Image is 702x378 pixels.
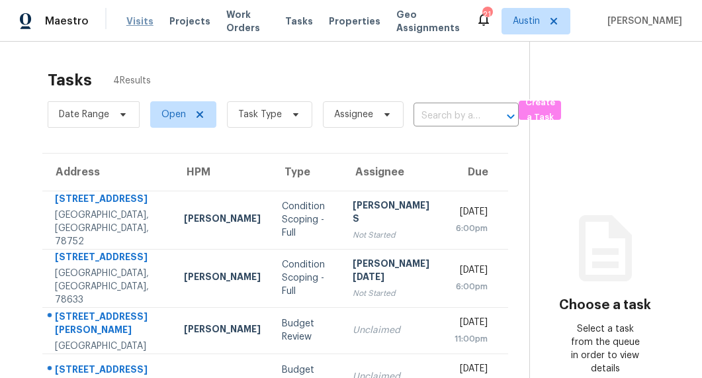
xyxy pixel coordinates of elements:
[184,212,261,228] div: [PERSON_NAME]
[455,316,488,332] div: [DATE]
[559,299,651,312] h3: Choose a task
[126,15,154,28] span: Visits
[271,154,342,191] th: Type
[455,332,488,346] div: 11:00pm
[173,154,271,191] th: HPM
[55,192,163,209] div: [STREET_ADDRESS]
[184,270,261,287] div: [PERSON_NAME]
[396,8,460,34] span: Geo Assignments
[444,154,508,191] th: Due
[184,322,261,339] div: [PERSON_NAME]
[113,74,151,87] span: 4 Results
[353,199,433,228] div: [PERSON_NAME] S
[502,107,520,126] button: Open
[455,222,488,235] div: 6:00pm
[353,257,433,287] div: [PERSON_NAME][DATE]
[55,267,163,307] div: [GEOGRAPHIC_DATA], [GEOGRAPHIC_DATA], 78633
[455,205,488,222] div: [DATE]
[42,154,173,191] th: Address
[45,15,89,28] span: Maestro
[353,324,433,337] div: Unclaimed
[55,310,163,340] div: [STREET_ADDRESS][PERSON_NAME]
[353,228,433,242] div: Not Started
[513,15,540,28] span: Austin
[482,8,492,21] div: 21
[414,106,482,126] input: Search by address
[55,250,163,267] div: [STREET_ADDRESS]
[169,15,210,28] span: Projects
[226,8,269,34] span: Work Orders
[59,108,109,121] span: Date Range
[519,101,561,120] button: Create a Task
[568,322,643,375] div: Select a task from the queue in order to view details
[334,108,373,121] span: Assignee
[525,95,554,126] span: Create a Task
[55,340,163,353] div: [GEOGRAPHIC_DATA]
[353,287,433,300] div: Not Started
[161,108,186,121] span: Open
[602,15,682,28] span: [PERSON_NAME]
[55,209,163,248] div: [GEOGRAPHIC_DATA], [GEOGRAPHIC_DATA], 78752
[48,73,92,87] h2: Tasks
[282,317,331,344] div: Budget Review
[285,17,313,26] span: Tasks
[455,280,488,293] div: 6:00pm
[342,154,443,191] th: Assignee
[238,108,282,121] span: Task Type
[282,200,331,240] div: Condition Scoping - Full
[282,258,331,298] div: Condition Scoping - Full
[329,15,380,28] span: Properties
[455,263,488,280] div: [DATE]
